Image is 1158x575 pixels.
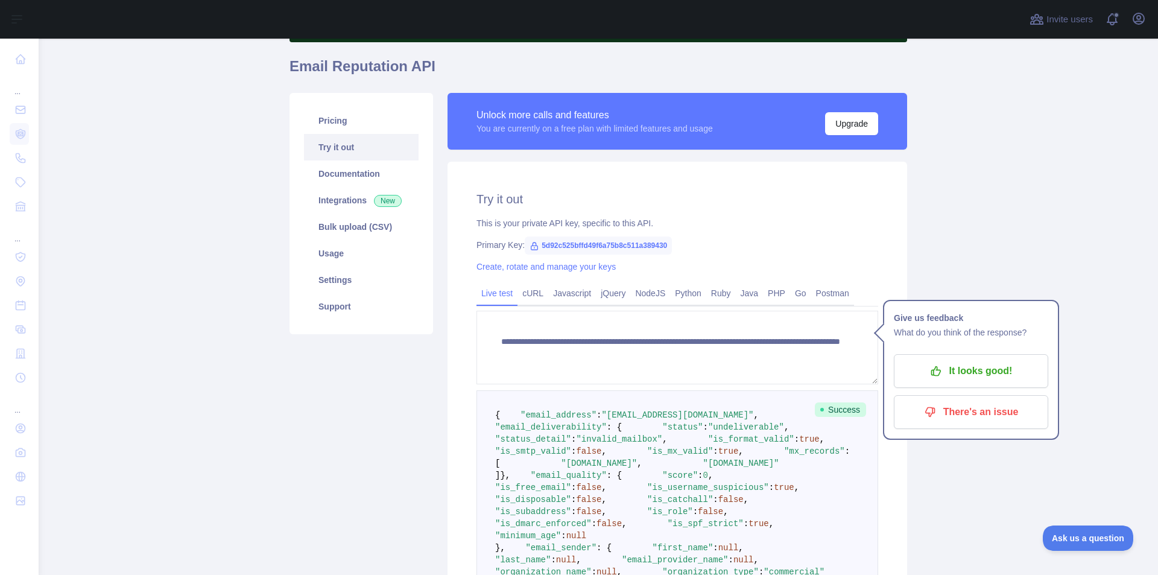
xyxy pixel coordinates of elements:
span: , [622,519,627,529]
button: It looks good! [894,354,1048,388]
a: Pricing [304,107,419,134]
span: , [723,507,728,516]
a: Python [670,284,706,303]
span: , [794,483,799,492]
span: false [698,507,723,516]
span: "is_mx_valid" [647,446,713,456]
span: : { [607,422,622,432]
span: true [774,483,794,492]
span: "email_quality" [531,471,607,480]
div: ... [10,391,29,415]
span: "[DOMAIN_NAME]" [703,459,779,468]
span: , [820,434,824,444]
span: "is_dmarc_enforced" [495,519,592,529]
span: : [713,543,718,553]
span: : [794,434,799,444]
span: , [601,507,606,516]
span: "score" [662,471,698,480]
span: "status_detail" [495,434,571,444]
div: This is your private API key, specific to this API. [476,217,878,229]
span: , [754,555,759,565]
a: Create, rotate and manage your keys [476,262,616,272]
span: "email_address" [520,410,596,420]
p: What do you think of the response? [894,325,1048,340]
span: { [495,410,500,420]
span: null [718,543,739,553]
span: : { [596,543,612,553]
span: : [596,410,601,420]
span: : [571,446,576,456]
a: Settings [304,267,419,293]
h1: Email Reputation API [289,57,907,86]
span: , [738,543,743,553]
span: : [698,471,703,480]
span: : [561,531,566,541]
span: ] [495,471,500,480]
span: : [571,483,576,492]
h2: Try it out [476,191,878,208]
span: "undeliverable" [708,422,784,432]
span: false [576,446,601,456]
h1: Give us feedback [894,311,1048,325]
span: "is_role" [647,507,693,516]
span: "[DOMAIN_NAME]" [561,459,637,468]
span: "is_disposable" [495,495,571,504]
span: New [374,195,402,207]
div: Primary Key: [476,239,878,251]
span: , [708,471,713,480]
span: }, [495,543,505,553]
span: Success [815,402,866,417]
a: Try it out [304,134,419,160]
span: , [601,495,606,504]
span: }, [500,471,510,480]
span: "is_format_valid" [708,434,794,444]
span: , [769,519,774,529]
span: : [551,555,555,565]
span: "is_subaddress" [495,507,571,516]
button: Upgrade [825,112,878,135]
span: "[EMAIL_ADDRESS][DOMAIN_NAME]" [601,410,753,420]
span: : [703,422,708,432]
a: Usage [304,240,419,267]
span: false [576,495,601,504]
span: Invite users [1046,13,1093,27]
span: : [693,507,698,516]
a: cURL [517,284,548,303]
span: false [576,483,601,492]
button: There's an issue [894,395,1048,429]
span: "minimum_age" [495,531,561,541]
a: Bulk upload (CSV) [304,214,419,240]
a: PHP [763,284,790,303]
span: , [601,483,606,492]
span: "last_name" [495,555,551,565]
span: , [576,555,581,565]
span: true [718,446,739,456]
span: , [601,446,606,456]
a: Go [790,284,811,303]
p: There's an issue [903,402,1039,422]
span: "status" [662,422,703,432]
span: , [662,434,667,444]
a: Postman [811,284,854,303]
span: "is_catchall" [647,495,713,504]
span: : [571,434,576,444]
span: , [637,459,642,468]
iframe: Toggle Customer Support [1043,526,1134,551]
span: "first_name" [652,543,713,553]
span: null [733,555,754,565]
p: It looks good! [903,361,1039,381]
div: You are currently on a free plan with limited features and usage [476,122,713,135]
div: Unlock more calls and features [476,108,713,122]
a: Java [736,284,764,303]
span: false [596,519,622,529]
a: Integrations New [304,187,419,214]
span: "email_sender" [525,543,596,553]
a: Javascript [548,284,596,303]
a: Documentation [304,160,419,187]
span: null [556,555,577,565]
span: , [738,446,743,456]
span: : [571,507,576,516]
span: , [754,410,759,420]
a: Ruby [706,284,736,303]
div: ... [10,72,29,97]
